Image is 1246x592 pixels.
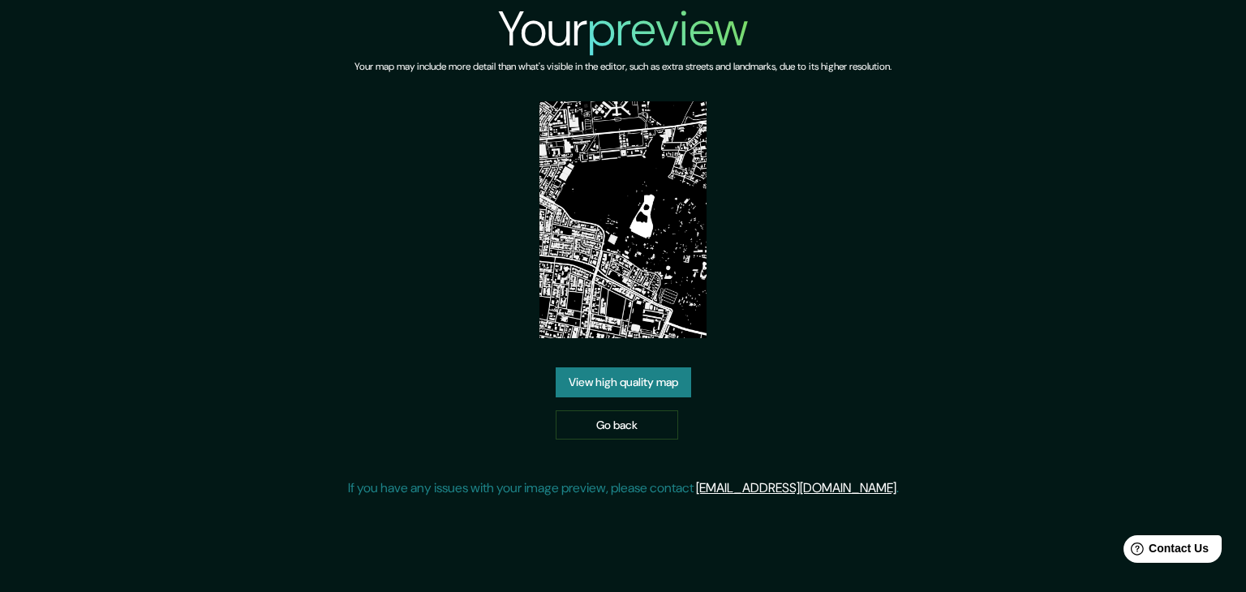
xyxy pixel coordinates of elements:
[696,479,896,496] a: [EMAIL_ADDRESS][DOMAIN_NAME]
[556,367,691,397] a: View high quality map
[354,58,892,75] h6: Your map may include more detail than what's visible in the editor, such as extra streets and lan...
[539,101,707,338] img: created-map-preview
[1102,529,1228,574] iframe: Help widget launcher
[348,478,899,498] p: If you have any issues with your image preview, please contact .
[556,410,678,440] a: Go back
